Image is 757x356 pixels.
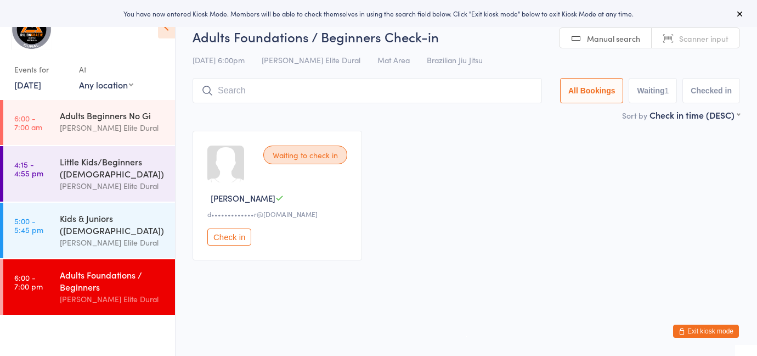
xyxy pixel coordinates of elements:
button: All Bookings [560,78,624,103]
h2: Adults Foundations / Beginners Check-in [193,27,740,46]
div: [PERSON_NAME] Elite Dural [60,236,166,249]
time: 6:00 - 7:00 pm [14,273,43,291]
span: Manual search [587,33,640,44]
span: Brazilian Jiu Jitsu [427,54,483,65]
a: 6:00 -7:00 pmAdults Foundations / Beginners[PERSON_NAME] Elite Dural [3,259,175,315]
a: [DATE] [14,79,41,91]
span: Scanner input [679,33,728,44]
a: 4:15 -4:55 pmLittle Kids/Beginners ([DEMOGRAPHIC_DATA])[PERSON_NAME] Elite Dural [3,146,175,202]
div: 1 [665,86,669,95]
div: [PERSON_NAME] Elite Dural [60,293,166,305]
div: Check in time (DESC) [649,109,740,121]
button: Waiting1 [629,78,677,103]
button: Check in [207,229,251,246]
button: Exit kiosk mode [673,325,739,338]
time: 4:15 - 4:55 pm [14,160,43,177]
div: d•••••••••••••r@[DOMAIN_NAME] [207,209,351,219]
span: [DATE] 6:00pm [193,54,245,65]
div: At [79,60,133,79]
button: Checked in [682,78,740,103]
div: Any location [79,79,133,91]
img: Gracie Elite Jiu Jitsu Dural [11,8,52,49]
span: [PERSON_NAME] Elite Dural [262,54,360,65]
input: Search [193,78,542,103]
div: [PERSON_NAME] Elite Dural [60,121,166,134]
div: Events for [14,60,68,79]
time: 5:00 - 5:45 pm [14,216,43,234]
div: Adults Beginners No Gi [60,109,166,121]
span: [PERSON_NAME] [211,192,275,204]
div: Waiting to check in [263,146,347,164]
time: 6:00 - 7:00 am [14,114,42,131]
div: You have now entered Kiosk Mode. Members will be able to check themselves in using the search fie... [18,9,739,18]
div: Kids & Juniors ([DEMOGRAPHIC_DATA]) [60,212,166,236]
div: Little Kids/Beginners ([DEMOGRAPHIC_DATA]) [60,155,166,180]
a: 6:00 -7:00 amAdults Beginners No Gi[PERSON_NAME] Elite Dural [3,100,175,145]
div: Adults Foundations / Beginners [60,269,166,293]
a: 5:00 -5:45 pmKids & Juniors ([DEMOGRAPHIC_DATA])[PERSON_NAME] Elite Dural [3,203,175,258]
span: Mat Area [377,54,410,65]
div: [PERSON_NAME] Elite Dural [60,180,166,192]
label: Sort by [622,110,647,121]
